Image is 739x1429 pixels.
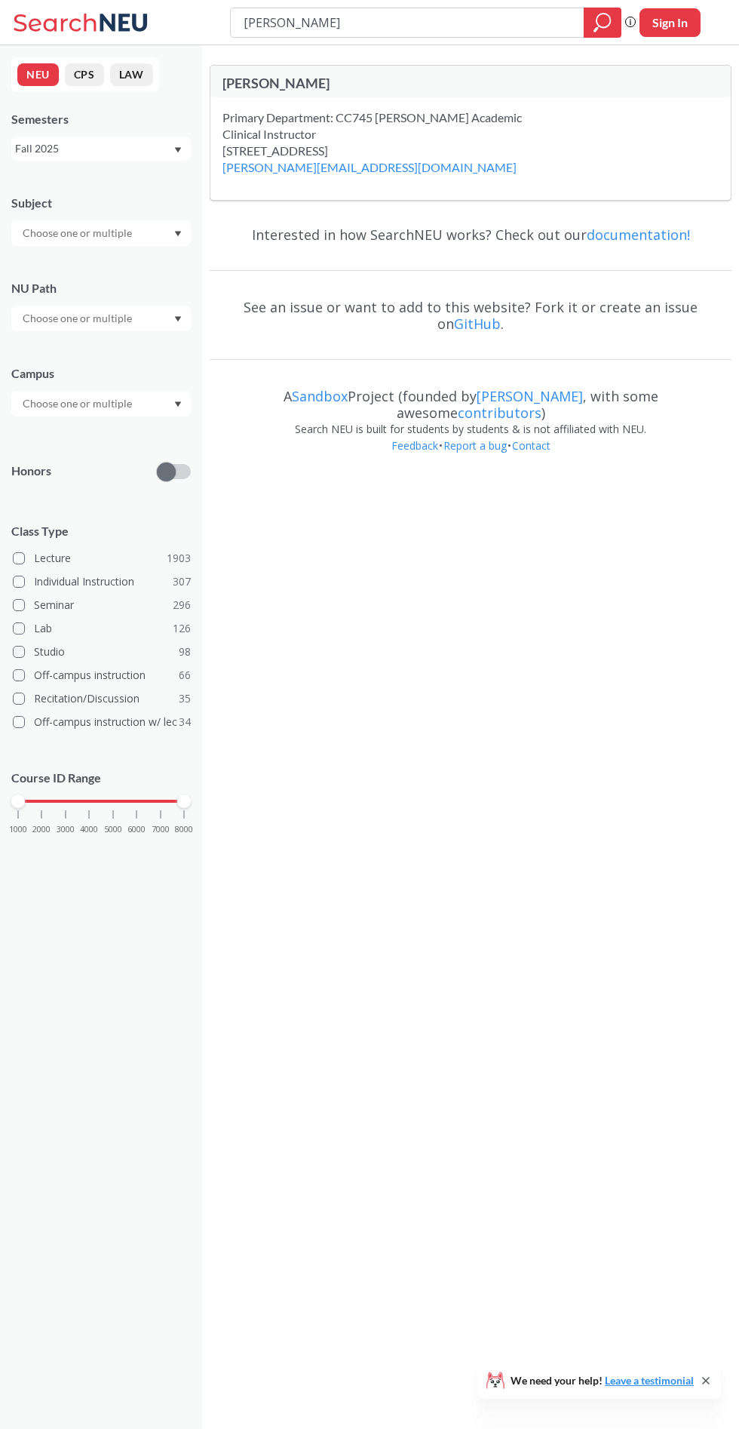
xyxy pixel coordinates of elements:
[173,573,191,590] span: 307
[605,1374,694,1387] a: Leave a testimonial
[57,825,75,834] span: 3000
[242,10,573,35] input: Class, professor, course number, "phrase"
[222,109,560,143] div: Primary Department: CC745 [PERSON_NAME] Academic Clinical Instructor
[127,825,146,834] span: 6000
[65,63,104,86] button: CPS
[110,63,153,86] button: LAW
[511,1375,694,1386] span: We need your help!
[11,391,191,416] div: Dropdown arrow
[11,365,191,382] div: Campus
[11,770,191,787] p: Course ID Range
[210,438,731,477] div: • •
[11,523,191,539] span: Class Type
[173,597,191,613] span: 296
[210,374,731,421] div: A Project (founded by , with some awesome )
[458,404,541,422] a: contributors
[11,220,191,246] div: Dropdown arrow
[639,8,701,37] button: Sign In
[15,224,142,242] input: Choose one or multiple
[13,712,191,732] label: Off-campus instruction w/ lec
[11,195,191,211] div: Subject
[174,401,182,407] svg: Dropdown arrow
[477,387,583,405] a: [PERSON_NAME]
[179,644,191,660] span: 98
[174,316,182,322] svg: Dropdown arrow
[13,572,191,592] label: Individual Instruction
[391,438,439,453] a: Feedback
[210,285,731,346] div: See an issue or want to add to this website? Fork it or create an issue on .
[104,825,122,834] span: 5000
[210,213,731,257] div: Interested in how SearchNEU works? Check out our
[511,438,551,453] a: Contact
[80,825,98,834] span: 4000
[11,137,191,161] div: Fall 2025Dropdown arrow
[179,714,191,730] span: 34
[292,387,348,405] a: Sandbox
[9,825,27,834] span: 1000
[15,395,142,413] input: Choose one or multiple
[443,438,507,453] a: Report a bug
[13,595,191,615] label: Seminar
[174,147,182,153] svg: Dropdown arrow
[179,667,191,684] span: 66
[173,620,191,637] span: 126
[454,315,501,333] a: GitHub
[15,140,173,157] div: Fall 2025
[222,75,471,91] div: [PERSON_NAME]
[210,421,731,438] div: Search NEU is built for students by students & is not affiliated with NEU.
[32,825,51,834] span: 2000
[13,619,191,638] label: Lab
[13,689,191,708] label: Recitation/Discussion
[222,143,554,176] div: [STREET_ADDRESS]
[11,463,51,480] p: Honors
[175,825,193,834] span: 8000
[179,690,191,707] span: 35
[593,12,612,33] svg: magnifying glass
[17,63,59,86] button: NEU
[11,111,191,128] div: Semesters
[13,549,191,568] label: Lecture
[13,665,191,685] label: Off-campus instruction
[11,306,191,331] div: Dropdown arrow
[13,642,191,662] label: Studio
[584,8,621,38] div: magnifying glass
[174,231,182,237] svg: Dropdown arrow
[222,160,517,174] a: [PERSON_NAME][EMAIL_ADDRESS][DOMAIN_NAME]
[587,226,690,244] a: documentation!
[152,825,170,834] span: 7000
[15,309,142,327] input: Choose one or multiple
[167,550,191,567] span: 1903
[11,280,191,297] div: NU Path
